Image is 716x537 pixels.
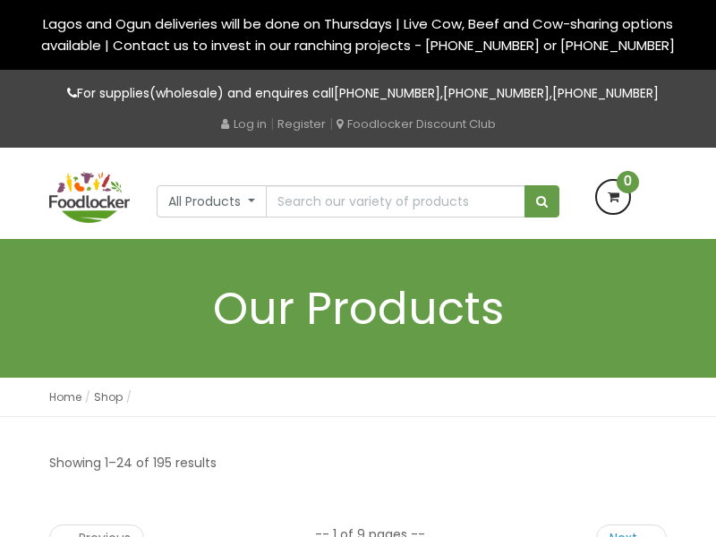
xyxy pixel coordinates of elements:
span: 0 [617,171,639,193]
a: [PHONE_NUMBER] [443,84,550,102]
a: Home [49,389,81,405]
a: [PHONE_NUMBER] [334,84,440,102]
a: Log in [221,115,267,132]
span: Lagos and Ogun deliveries will be done on Thursdays | Live Cow, Beef and Cow-sharing options avai... [41,14,675,55]
p: Showing 1–24 of 195 results [49,453,217,473]
span: | [270,115,274,132]
span: | [329,115,333,132]
a: Register [277,115,326,132]
p: For supplies(wholesale) and enquires call , , [49,83,667,104]
button: All Products [157,185,267,217]
a: Shop [94,389,123,405]
a: [PHONE_NUMBER] [552,84,659,102]
a: Foodlocker Discount Club [337,115,496,132]
input: Search our variety of products [266,185,525,217]
img: FoodLocker [49,172,130,223]
h1: Our Products [49,284,667,333]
